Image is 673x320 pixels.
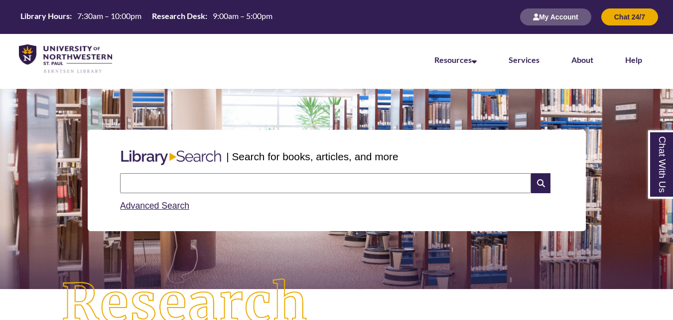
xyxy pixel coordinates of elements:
img: Libary Search [116,146,226,169]
a: Hours Today [16,10,276,24]
a: About [571,55,593,64]
a: Advanced Search [120,201,189,211]
th: Research Desk: [148,10,209,21]
span: 9:00am – 5:00pm [213,11,272,20]
table: Hours Today [16,10,276,23]
p: | Search for books, articles, and more [226,149,398,164]
span: 7:30am – 10:00pm [77,11,141,20]
a: Help [625,55,642,64]
img: UNWSP Library Logo [19,44,112,74]
a: Resources [434,55,477,64]
a: Chat 24/7 [601,12,658,21]
button: Chat 24/7 [601,8,658,25]
th: Library Hours: [16,10,73,21]
button: My Account [520,8,591,25]
a: Services [509,55,539,64]
i: Search [531,173,550,193]
a: My Account [520,12,591,21]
